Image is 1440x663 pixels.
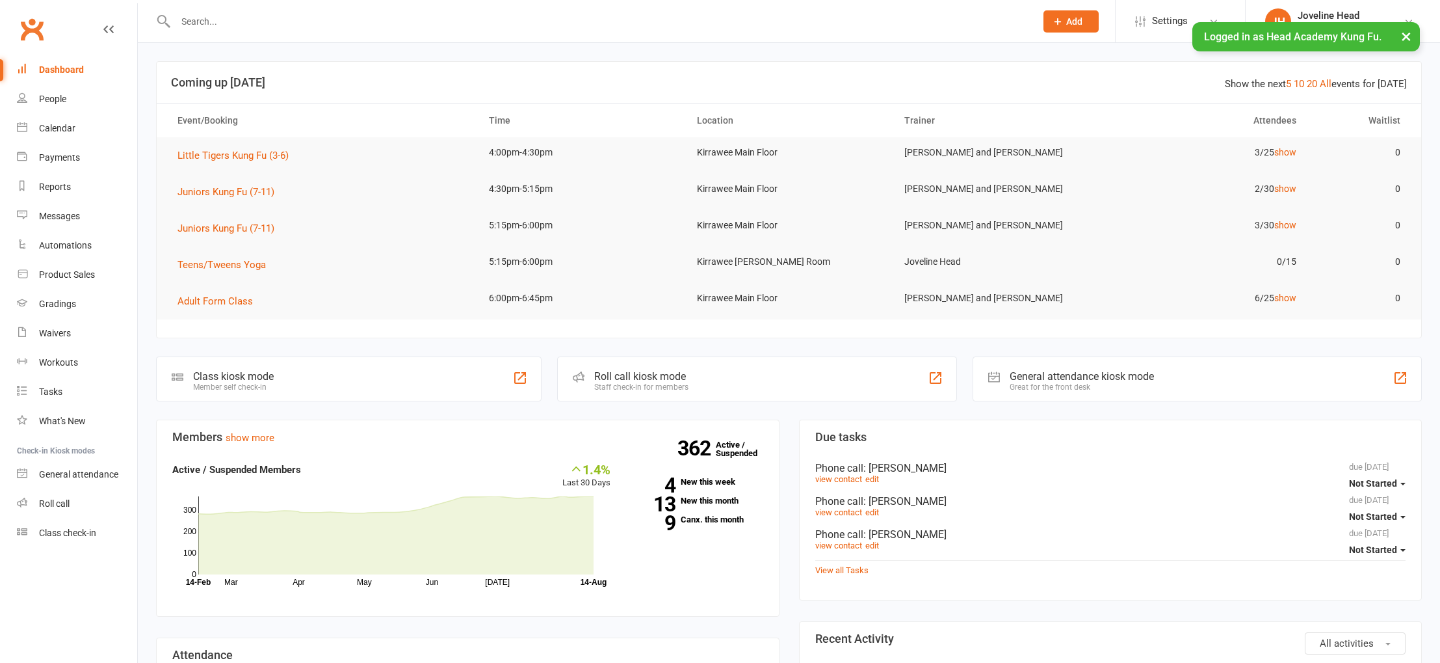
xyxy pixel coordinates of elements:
td: 0 [1308,247,1412,277]
td: [PERSON_NAME] and [PERSON_NAME] [893,283,1100,314]
a: 362Active / Suspended [716,431,773,467]
a: 13New this month [630,496,763,505]
span: All activities [1320,638,1374,649]
strong: 4 [630,476,675,495]
a: Dashboard [17,55,137,85]
span: Juniors Kung Fu (7-11) [177,223,274,234]
a: General attendance kiosk mode [17,460,137,489]
button: Not Started [1349,505,1406,528]
button: × [1394,22,1418,50]
a: Reports [17,172,137,202]
a: 10 [1294,78,1304,90]
h3: Recent Activity [815,632,1406,645]
button: Juniors Kung Fu (7-11) [177,184,283,200]
div: General attendance kiosk mode [1010,370,1154,383]
a: edit [865,541,879,550]
a: edit [865,474,879,484]
a: Payments [17,143,137,172]
a: What's New [17,407,137,436]
div: Dashboard [39,64,84,75]
div: Roll call kiosk mode [594,370,688,383]
div: JH [1265,8,1291,34]
span: : [PERSON_NAME] [863,528,947,541]
a: 20 [1307,78,1317,90]
td: 6:00pm-6:45pm [477,283,685,314]
span: : [PERSON_NAME] [863,495,947,507]
a: 4New this week [630,478,763,486]
button: Little Tigers Kung Fu (3-6) [177,148,298,163]
a: 9Canx. this month [630,515,763,524]
a: Calendar [17,114,137,143]
a: show more [226,432,274,444]
a: Product Sales [17,260,137,290]
a: show [1274,183,1296,194]
h3: Coming up [DATE] [171,76,1407,89]
div: Class kiosk mode [193,370,274,383]
a: Clubworx [16,13,48,46]
button: All activities [1305,632,1406,655]
a: Roll call [17,489,137,519]
th: Trainer [893,104,1100,137]
span: Teens/Tweens Yoga [177,259,266,271]
span: Settings [1152,7,1188,36]
th: Waitlist [1308,104,1412,137]
a: All [1320,78,1331,90]
div: Workouts [39,357,78,368]
td: 0/15 [1101,247,1308,277]
button: Juniors Kung Fu (7-11) [177,221,283,236]
td: 0 [1308,174,1412,204]
div: Head Academy Kung Fu [1298,21,1394,33]
strong: 9 [630,513,675,533]
a: 5 [1286,78,1291,90]
a: Messages [17,202,137,231]
button: Add [1043,10,1099,33]
div: Waivers [39,328,71,338]
a: People [17,85,137,114]
td: Kirrawee Main Floor [685,283,893,314]
div: Last 30 Days [562,462,610,490]
td: Joveline Head [893,247,1100,277]
td: 5:15pm-6:00pm [477,210,685,241]
a: show [1274,147,1296,157]
div: Phone call [815,462,1406,474]
span: Logged in as Head Academy Kung Fu. [1204,31,1381,43]
td: [PERSON_NAME] and [PERSON_NAME] [893,210,1100,241]
td: 4:30pm-5:15pm [477,174,685,204]
strong: 362 [677,439,716,458]
a: Automations [17,231,137,260]
div: Automations [39,240,92,250]
th: Attendees [1101,104,1308,137]
a: Workouts [17,348,137,377]
button: Not Started [1349,472,1406,495]
div: Show the next events for [DATE] [1225,76,1407,92]
a: view contact [815,474,862,484]
span: Not Started [1349,511,1397,522]
div: Reports [39,182,71,192]
a: Tasks [17,377,137,407]
div: Messages [39,211,80,221]
a: view contact [815,541,862,550]
td: Kirrawee Main Floor [685,174,893,204]
span: : [PERSON_NAME] [863,462,947,474]
a: show [1274,293,1296,303]
a: edit [865,507,879,517]
div: Member self check-in [193,383,274,392]
div: Joveline Head [1298,10,1394,21]
td: 3/30 [1101,210,1308,241]
td: 3/25 [1101,137,1308,168]
h3: Members [172,431,763,444]
div: Calendar [39,123,75,133]
div: Phone call [815,528,1406,541]
button: Teens/Tweens Yoga [177,257,275,273]
div: General attendance [39,469,118,480]
div: Payments [39,152,80,163]
span: Little Tigers Kung Fu (3-6) [177,150,289,161]
span: Juniors Kung Fu (7-11) [177,186,274,198]
span: Adult Form Class [177,295,253,307]
div: Product Sales [39,269,95,280]
th: Event/Booking [166,104,477,137]
h3: Attendance [172,649,763,662]
a: view contact [815,507,862,517]
td: Kirrawee Main Floor [685,210,893,241]
span: Add [1066,16,1082,27]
